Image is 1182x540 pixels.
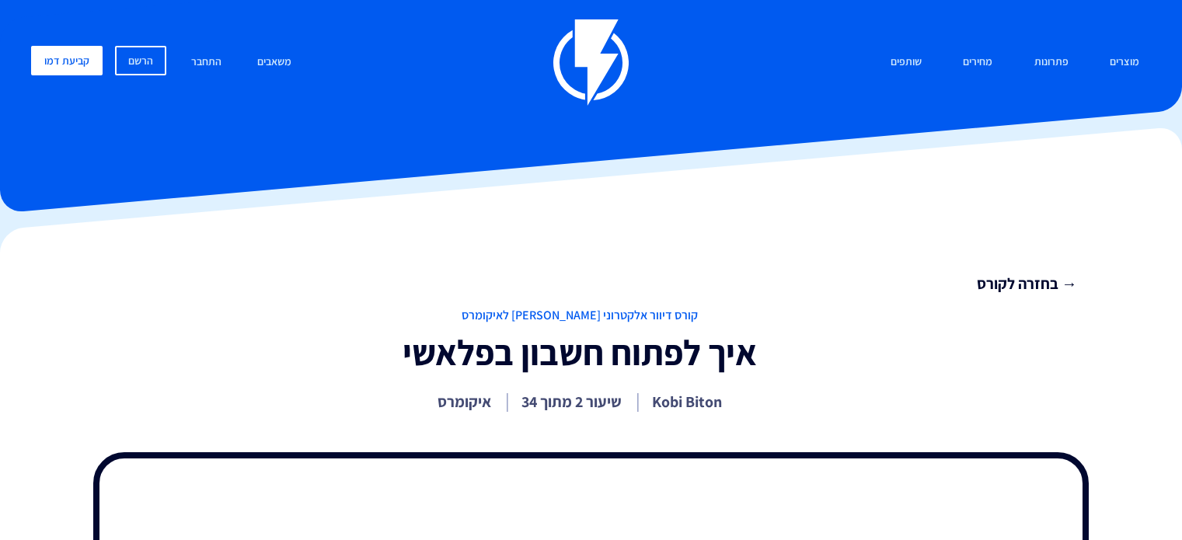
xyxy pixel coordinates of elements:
[879,46,933,79] a: שותפים
[82,333,1077,371] h1: איך לפתוח חשבון בפלאשי
[521,391,622,413] p: שיעור 2 מתוך 34
[82,273,1077,295] a: → בחזרה לקורס
[438,391,491,413] p: איקומרס
[180,46,233,79] a: התחבר
[31,46,103,75] a: קביעת דמו
[505,388,510,413] i: |
[246,46,303,79] a: משאבים
[82,307,1077,325] span: קורס דיוור אלקטרוני [PERSON_NAME] לאיקומרס
[652,391,722,413] p: Kobi Biton
[115,46,166,75] a: הרשם
[636,388,640,413] i: |
[1023,46,1080,79] a: פתרונות
[1098,46,1151,79] a: מוצרים
[951,46,1004,79] a: מחירים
